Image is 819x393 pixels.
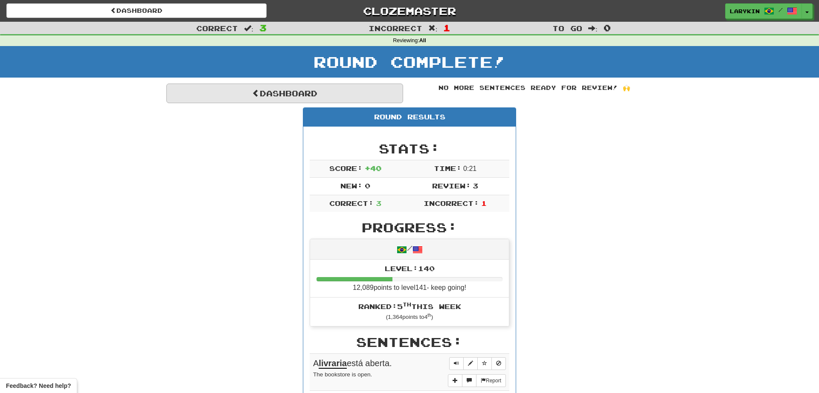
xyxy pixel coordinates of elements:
[6,3,267,18] a: Dashboard
[419,38,426,43] strong: All
[476,374,506,387] button: Report
[416,84,653,92] div: No more sentences ready for review! 🙌
[279,3,540,18] a: Clozemaster
[259,23,267,33] span: 3
[432,182,471,190] span: Review:
[329,199,374,207] span: Correct:
[386,314,433,320] small: ( 1,364 points to 4 )
[725,3,802,19] a: larykin /
[369,24,422,32] span: Incorrect
[313,358,392,369] span: A está aberta.
[477,357,492,370] button: Toggle favorite
[428,25,438,32] span: :
[491,357,506,370] button: Toggle ignore
[376,199,381,207] span: 3
[552,24,582,32] span: To go
[434,164,462,172] span: Time:
[6,381,71,390] span: Open feedback widget
[310,142,509,156] h2: Stats:
[310,260,509,298] li: 12,089 points to level 141 - keep going!
[481,199,487,207] span: 1
[313,371,372,378] small: The bookstore is open.
[244,25,253,32] span: :
[310,239,509,259] div: /
[463,357,478,370] button: Edit sentence
[310,220,509,234] h2: Progress:
[448,374,462,387] button: Add sentence to collection
[166,84,403,103] a: Dashboard
[3,53,816,70] h1: Round Complete!
[310,335,509,349] h2: Sentences:
[730,7,760,15] span: larykin
[319,358,347,369] u: livraria
[443,23,450,33] span: 1
[424,199,479,207] span: Incorrect:
[365,164,381,172] span: + 40
[365,182,370,190] span: 0
[449,357,506,370] div: Sentence controls
[463,165,476,172] span: 0 : 21
[473,182,478,190] span: 3
[340,182,363,190] span: New:
[778,7,783,13] span: /
[358,302,461,310] span: Ranked: 5 this week
[196,24,238,32] span: Correct
[303,108,516,127] div: Round Results
[588,25,598,32] span: :
[403,301,411,307] sup: th
[449,357,464,370] button: Play sentence audio
[427,313,431,318] sup: th
[329,164,363,172] span: Score:
[604,23,611,33] span: 0
[448,374,506,387] div: More sentence controls
[385,264,435,272] span: Level: 140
